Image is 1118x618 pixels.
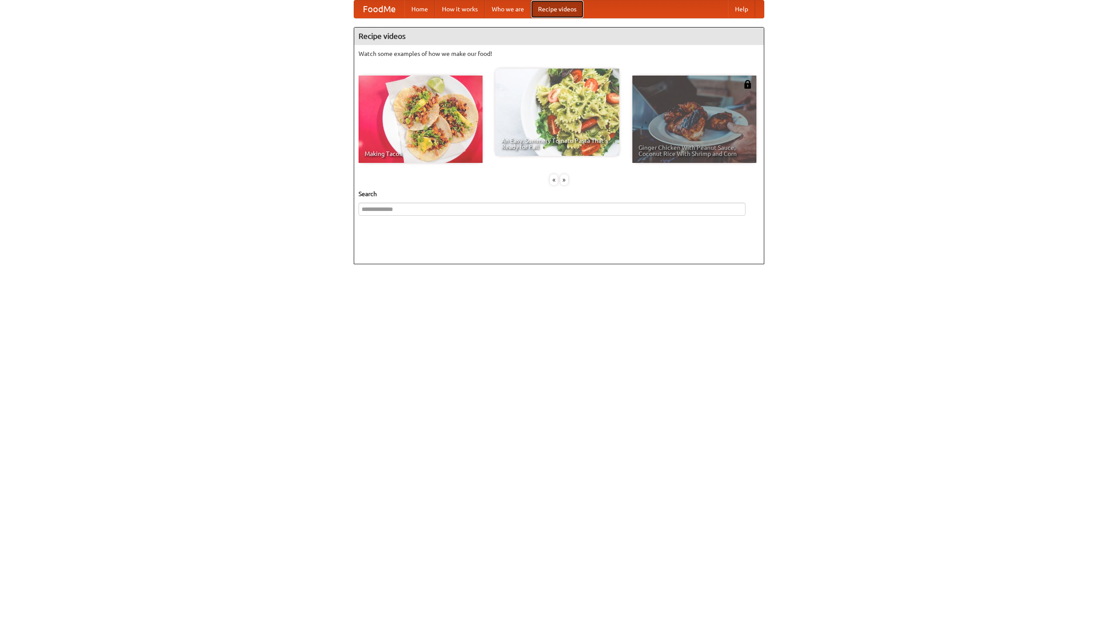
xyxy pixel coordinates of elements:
div: « [550,174,558,185]
span: An Easy, Summery Tomato Pasta That's Ready for Fall [501,138,613,150]
a: Who we are [485,0,531,18]
a: Home [404,0,435,18]
span: Making Tacos [365,151,476,157]
a: An Easy, Summery Tomato Pasta That's Ready for Fall [495,69,619,156]
a: Recipe videos [531,0,583,18]
div: » [560,174,568,185]
a: Help [728,0,755,18]
h4: Recipe videos [354,28,764,45]
a: Making Tacos [359,76,483,163]
a: FoodMe [354,0,404,18]
h5: Search [359,190,759,198]
a: How it works [435,0,485,18]
img: 483408.png [743,80,752,89]
p: Watch some examples of how we make our food! [359,49,759,58]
